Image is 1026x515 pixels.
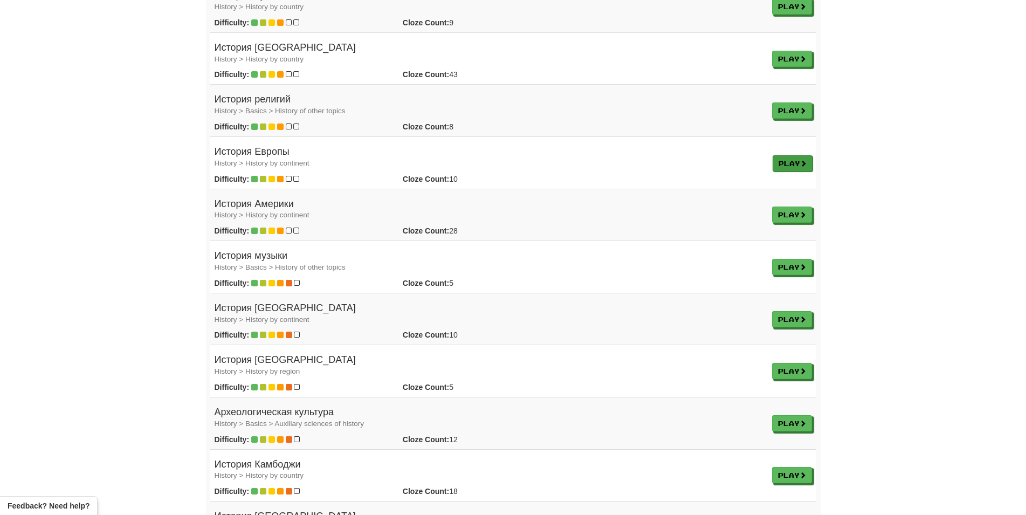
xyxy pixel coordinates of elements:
a: Play [772,467,812,483]
strong: Cloze Count: [403,175,449,183]
strong: Difficulty: [215,279,250,287]
strong: Difficulty: [215,226,250,235]
a: Play [772,259,812,275]
a: Play [772,51,812,67]
strong: Cloze Count: [403,122,449,131]
a: Play [772,363,812,379]
small: History > Basics > History of other topics [215,263,346,271]
strong: Cloze Count: [403,18,449,27]
small: History > History by continent [215,159,309,167]
strong: Cloze Count: [403,226,449,235]
strong: Difficulty: [215,487,250,496]
small: History > History by continent [215,315,309,324]
div: 10 [395,174,536,184]
small: History > Basics > History of other topics [215,107,346,115]
div: 43 [395,69,536,80]
h4: История Америки [215,199,763,221]
strong: Cloze Count: [403,279,449,287]
small: History > Basics > Auxiliary sciences of history [215,420,364,428]
strong: Difficulty: [215,435,250,444]
div: 5 [395,382,536,393]
a: Play [772,415,812,431]
div: 18 [395,486,536,497]
strong: Difficulty: [215,383,250,392]
strong: Difficulty: [215,70,250,79]
a: Play [772,102,812,119]
a: Play [772,207,812,223]
strong: Cloze Count: [403,70,449,79]
small: History > History by country [215,3,304,11]
strong: Cloze Count: [403,435,449,444]
a: Play [773,155,812,171]
strong: Cloze Count: [403,487,449,496]
strong: Cloze Count: [403,331,449,339]
strong: Difficulty: [215,18,250,27]
small: History > History by continent [215,211,309,219]
div: 5 [395,278,536,289]
h4: История [GEOGRAPHIC_DATA] [215,43,763,64]
strong: Difficulty: [215,122,250,131]
div: 9 [395,17,536,28]
h4: История Европы [215,147,763,168]
span: Open feedback widget [8,500,89,511]
strong: Difficulty: [215,175,250,183]
h4: История Камбоджи [215,459,763,481]
div: 8 [395,121,536,132]
h4: История религий [215,94,763,116]
h4: История музыки [215,251,763,272]
h4: История [GEOGRAPHIC_DATA] [215,355,763,376]
small: History > History by country [215,471,304,479]
div: 12 [395,434,536,445]
strong: Cloze Count: [403,383,449,392]
small: History > History by country [215,55,304,63]
h4: История [GEOGRAPHIC_DATA] [215,303,763,325]
strong: Difficulty: [215,331,250,339]
h4: Археологическая культура [215,407,763,429]
small: History > History by region [215,367,300,375]
div: 28 [395,225,536,236]
a: Play [772,311,812,327]
div: 10 [395,329,536,340]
